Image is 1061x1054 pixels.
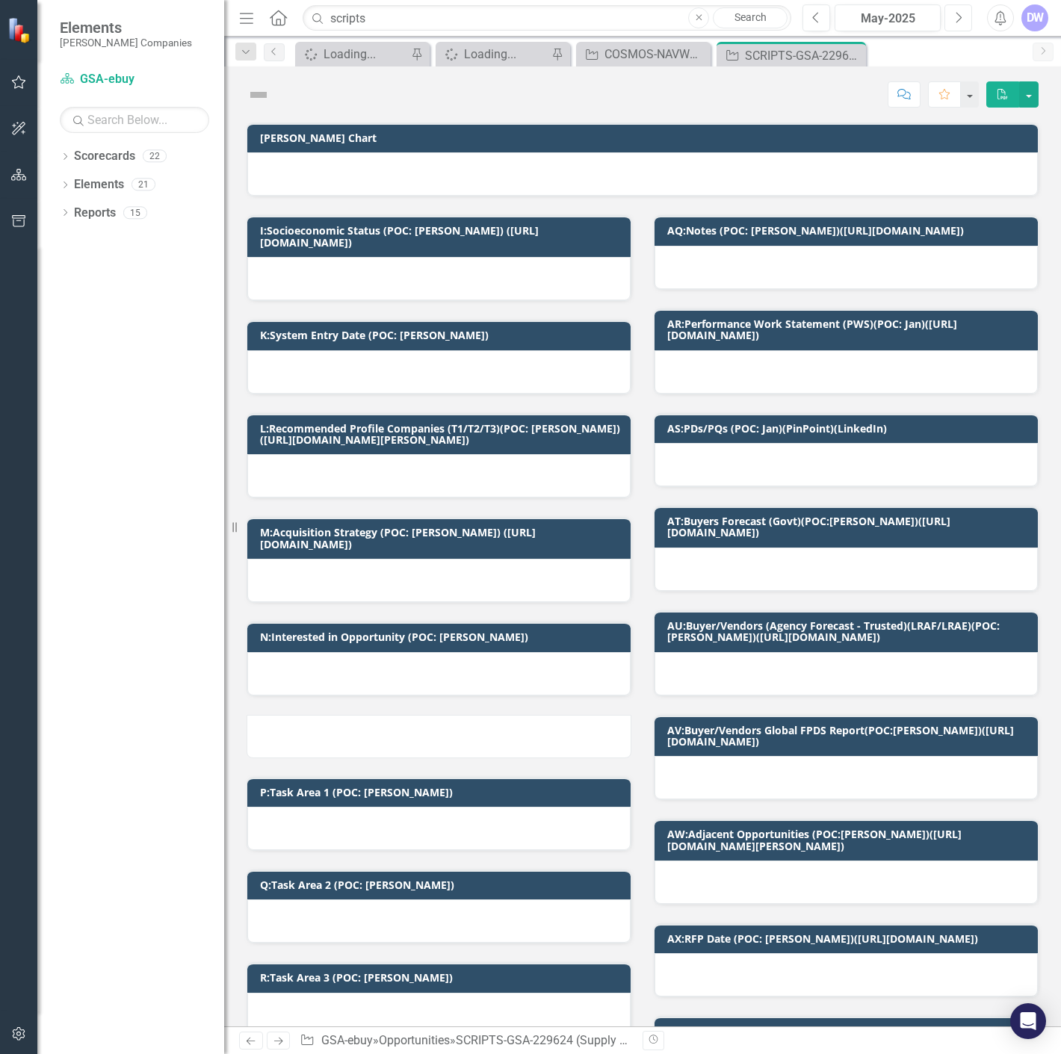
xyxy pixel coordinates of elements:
h3: P:Task Area 1 (POC: [PERSON_NAME]) [260,787,623,798]
a: Loading... [299,45,407,63]
a: Scorecards [74,148,135,165]
a: Reports [74,205,116,222]
h3: AT:Buyers Forecast (Govt)(POC:[PERSON_NAME])([URL][DOMAIN_NAME]) [667,515,1030,539]
a: COSMOS-NAVWAR-SEAPORT-253279 (COSMOS Engineering, Maintenance, Sustainment, and Enhancement Support) [580,45,707,63]
h3: AS:PDs/PQs (POC: Jan)(PinPoint)(LinkedIn) [667,423,1030,434]
h3: AU:Buyer/Vendors (Agency Forecast - Trusted)(LRAF/LRAE)(POC:[PERSON_NAME])([URL][DOMAIN_NAME]) [667,620,1030,643]
img: ClearPoint Strategy [7,16,34,44]
h3: AQ:Notes (POC: [PERSON_NAME])([URL][DOMAIN_NAME]) [667,225,1030,236]
div: 22 [143,150,167,163]
div: Loading... [324,45,407,63]
div: » » [300,1032,631,1050]
a: Search [713,7,788,28]
div: SCRIPTS-GSA-229624 (Supply Chain Risk Illumination Professional Tools & Services) [456,1033,905,1047]
button: May-2025 [835,4,941,31]
div: May-2025 [840,10,935,28]
h3: [PERSON_NAME] Chart [260,132,1030,143]
div: 15 [123,206,147,219]
h3: L:Recommended Profile Companies (T1/T2/T3)(POC: [PERSON_NAME])([URL][DOMAIN_NAME][PERSON_NAME]) [260,423,623,446]
h3: Q:Task Area 2 (POC: [PERSON_NAME]) [260,879,623,890]
img: Not Defined [247,83,270,107]
div: 21 [132,179,155,191]
a: Elements [74,176,124,193]
h3: K:System Entry Date (POC: [PERSON_NAME]) [260,329,623,341]
div: COSMOS-NAVWAR-SEAPORT-253279 (COSMOS Engineering, Maintenance, Sustainment, and Enhancement Support) [604,45,707,63]
span: Elements [60,19,192,37]
a: Loading... [439,45,548,63]
h3: AW:Adjacent Opportunities (POC:[PERSON_NAME])([URL][DOMAIN_NAME][PERSON_NAME]) [667,828,1030,852]
h3: AV:Buyer/Vendors Global FPDS Report(POC:[PERSON_NAME])([URL][DOMAIN_NAME]) [667,725,1030,748]
a: Opportunities [379,1033,450,1047]
small: [PERSON_NAME] Companies [60,37,192,49]
h3: R:Task Area 3 (POC: [PERSON_NAME]) [260,972,623,983]
input: Search ClearPoint... [303,5,791,31]
h3: Step 0 Approval Date [667,1026,1030,1037]
h3: N:Interested in Opportunity (POC: [PERSON_NAME]) [260,631,623,642]
h3: AX:RFP Date (POC: [PERSON_NAME])([URL][DOMAIN_NAME]) [667,933,1030,944]
h3: AR:Performance Work Statement (PWS)(POC: Jan)([URL][DOMAIN_NAME]) [667,318,1030,341]
a: GSA-ebuy [60,71,209,88]
input: Search Below... [60,107,209,133]
div: Loading... [464,45,548,63]
h3: I:Socioeconomic Status (POC: [PERSON_NAME]) ([URL][DOMAIN_NAME]) [260,225,623,248]
a: GSA-ebuy [321,1033,373,1047]
div: SCRIPTS-GSA-229624 (Supply Chain Risk Illumination Professional Tools & Services) [745,46,862,65]
button: DW [1021,4,1048,31]
h3: M:Acquisition Strategy (POC: [PERSON_NAME]) ([URL][DOMAIN_NAME]) [260,527,623,550]
div: Open Intercom Messenger [1010,1003,1046,1039]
